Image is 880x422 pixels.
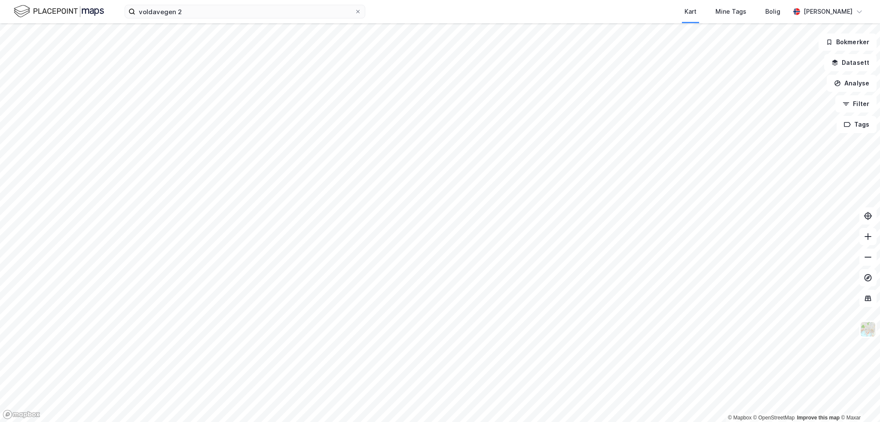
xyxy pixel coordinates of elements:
img: logo.f888ab2527a4732fd821a326f86c7f29.svg [14,4,104,19]
a: Mapbox [728,415,752,421]
iframe: Chat Widget [837,381,880,422]
a: Improve this map [797,415,840,421]
button: Filter [835,95,877,112]
input: Søk på adresse, matrikkel, gårdeiere, leietakere eller personer [135,5,354,18]
div: Bolig [765,6,780,17]
button: Tags [837,116,877,133]
button: Analyse [827,75,877,92]
img: Z [860,321,876,337]
div: Kart [684,6,697,17]
button: Bokmerker [819,33,877,51]
button: Datasett [824,54,877,71]
div: [PERSON_NAME] [804,6,852,17]
a: Mapbox homepage [3,410,40,419]
div: Mine Tags [715,6,746,17]
a: OpenStreetMap [753,415,795,421]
